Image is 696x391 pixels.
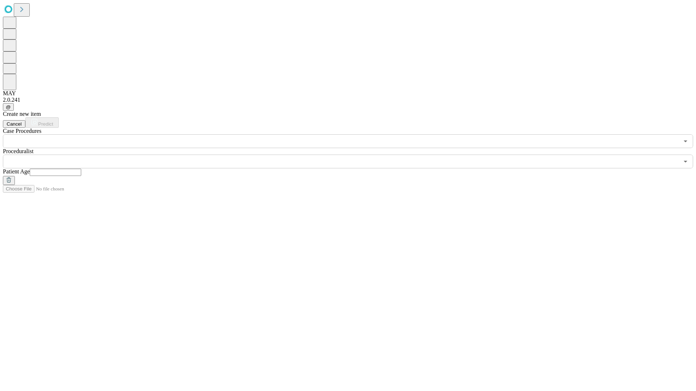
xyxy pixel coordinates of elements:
[3,111,41,117] span: Create new item
[680,156,691,167] button: Open
[3,148,33,154] span: Proceduralist
[25,117,59,128] button: Predict
[3,90,693,97] div: MAY
[6,104,11,110] span: @
[680,136,691,146] button: Open
[3,120,25,128] button: Cancel
[38,121,53,127] span: Predict
[3,97,693,103] div: 2.0.241
[3,168,30,175] span: Patient Age
[3,103,14,111] button: @
[7,121,22,127] span: Cancel
[3,128,41,134] span: Scheduled Procedure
